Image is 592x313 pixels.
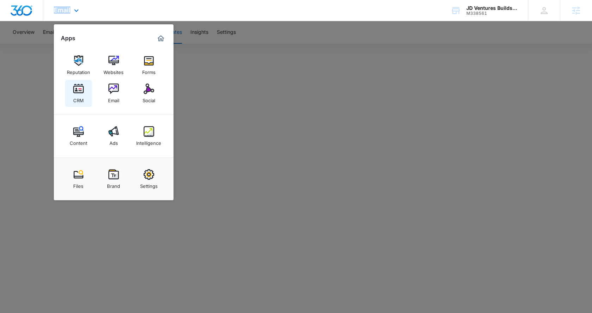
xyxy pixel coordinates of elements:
[136,166,162,192] a: Settings
[140,180,158,189] div: Settings
[466,5,518,11] div: account name
[466,11,518,16] div: account id
[100,52,127,79] a: Websites
[73,180,83,189] div: Files
[142,66,156,75] div: Forms
[65,52,92,79] a: Reputation
[107,180,120,189] div: Brand
[143,94,155,103] div: Social
[108,94,119,103] div: Email
[61,35,75,42] h2: Apps
[65,80,92,107] a: CRM
[54,6,70,14] span: Email
[100,123,127,149] a: Ads
[136,80,162,107] a: Social
[136,123,162,149] a: Intelligence
[73,94,84,103] div: CRM
[100,166,127,192] a: Brand
[109,137,118,146] div: Ads
[136,137,161,146] div: Intelligence
[103,66,124,75] div: Websites
[65,166,92,192] a: Files
[65,123,92,149] a: Content
[67,66,90,75] div: Reputation
[155,33,166,44] a: Marketing 360® Dashboard
[70,137,87,146] div: Content
[136,52,162,79] a: Forms
[100,80,127,107] a: Email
